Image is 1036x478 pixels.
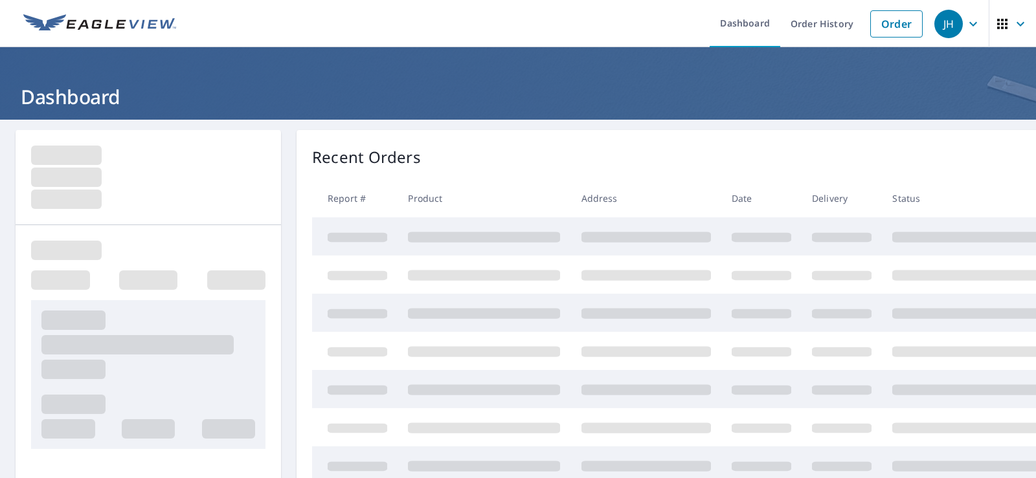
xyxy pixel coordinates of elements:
th: Address [571,179,721,217]
th: Product [398,179,570,217]
div: JH [934,10,963,38]
p: Recent Orders [312,146,421,169]
th: Report # [312,179,398,217]
h1: Dashboard [16,83,1020,110]
th: Date [721,179,802,217]
img: EV Logo [23,14,176,34]
th: Delivery [802,179,882,217]
a: Order [870,10,923,38]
